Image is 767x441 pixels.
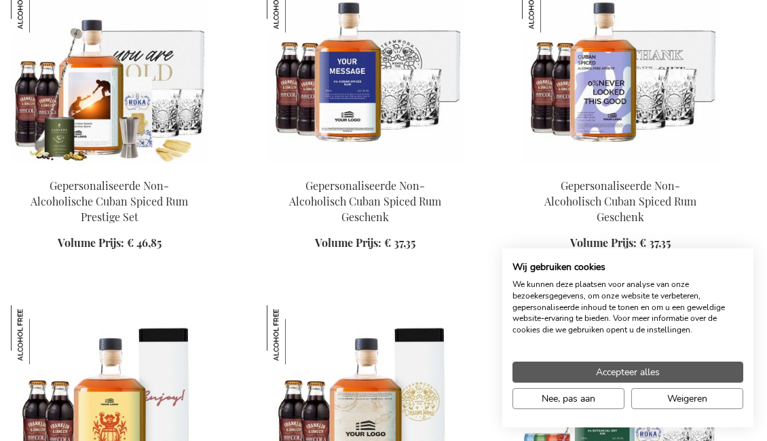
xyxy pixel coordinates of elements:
[315,235,381,250] span: Volume Prijs:
[631,388,743,409] button: Alle cookies weigeren
[512,261,743,273] h2: Wij gebruiken cookies
[639,235,671,250] span: € 37,35
[570,235,671,251] a: Volume Prijs: € 37,35
[522,161,719,174] a: Personalised Non-Alcoholic Cuban Spiced Rum Gift Gepersonaliseerde Non-Alcoholisch Cuban Spiced R...
[267,305,326,364] img: Gepersonaliseerde Non-Alcoholische Cuban Spiced Rum Set
[267,161,464,174] a: Personalised Non-Alcoholic Cuban Spiced Rum Gift Gepersonaliseerde Non-Alcoholisch Cuban Spiced R...
[315,235,415,251] a: Volume Prijs: € 37,35
[544,178,696,224] a: Gepersonaliseerde Non-Alcoholisch Cuban Spiced Rum Geschenk
[58,235,124,250] span: Volume Prijs:
[596,365,660,379] span: Accepteer alles
[512,388,624,409] button: Pas cookie voorkeuren aan
[512,362,743,383] button: Accepteer alle cookies
[667,391,707,406] span: Weigeren
[127,235,162,250] span: € 46,85
[384,235,415,250] span: € 37,35
[31,178,188,224] a: Gepersonaliseerde Non-Alcoholische Cuban Spiced Rum Prestige Set
[512,279,743,336] p: We kunnen deze plaatsen voor analyse van onze bezoekersgegevens, om onze website te verbeteren, g...
[11,305,70,364] img: Gepersonaliseerde Non-Alcoholische Cuban Spiced Rum Set
[289,178,441,224] a: Gepersonaliseerde Non-Alcoholisch Cuban Spiced Rum Geschenk
[542,391,595,406] span: Nee, pas aan
[11,161,208,174] a: Personalised Non-Alcoholic Cuban Spiced Rum Prestige Set Gepersonaliseerde Non-Alcoholische Cuban...
[570,235,637,250] span: Volume Prijs:
[58,235,162,251] a: Volume Prijs: € 46,85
